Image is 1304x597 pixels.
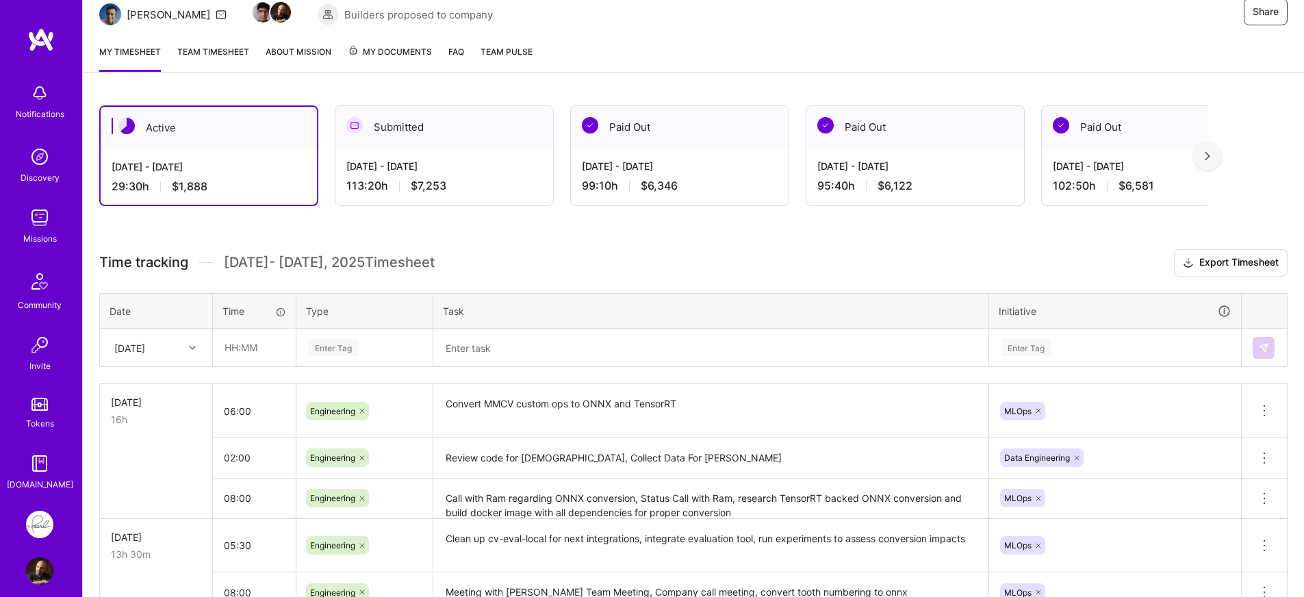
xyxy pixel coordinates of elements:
span: $6,346 [641,179,678,193]
input: HH:MM [214,329,295,366]
input: HH:MM [213,527,296,563]
span: Data Engineering [1004,453,1070,463]
th: Type [296,293,433,329]
textarea: Clean up cv-eval-local for next integrations, integrate evaluation tool, run experiments to asses... [435,520,987,572]
a: Team Member Avatar [254,1,272,24]
i: icon Chevron [189,344,196,351]
span: Builders proposed to company [344,8,493,22]
img: tokens [31,398,48,411]
img: Submit [1258,342,1269,353]
div: Paid Out [1042,106,1260,148]
a: My timesheet [99,45,161,72]
a: About Mission [266,45,331,72]
img: Paid Out [817,117,834,134]
img: right [1205,151,1210,161]
div: 29:30 h [112,179,306,194]
div: [DATE] [114,340,145,355]
div: Time [222,304,286,318]
span: $6,122 [878,179,912,193]
a: User Avatar [23,557,57,585]
div: Community [18,298,62,312]
div: [PERSON_NAME] [127,8,210,22]
a: Team Pulse [481,45,533,72]
span: Engineering [310,540,355,550]
img: Submitted [346,117,363,134]
div: Enter Tag [1001,337,1051,358]
div: 102:50 h [1053,179,1249,193]
img: Pearl: ML Engineering Team [26,511,53,538]
a: FAQ [448,45,464,72]
textarea: Call with Ram regarding ONNX conversion, Status Call with Ram, research TensorRT backed ONNX conv... [435,480,987,518]
div: [DATE] - [DATE] [582,159,778,173]
input: HH:MM [213,393,296,429]
textarea: Review code for [DEMOGRAPHIC_DATA], Collect Data For [PERSON_NAME] [435,440,987,477]
div: Invite [29,359,51,373]
img: Invite [26,331,53,359]
span: Engineering [310,453,355,463]
img: Paid Out [1053,117,1069,134]
th: Task [433,293,989,329]
a: My Documents [348,45,432,72]
div: 16h [111,412,201,427]
div: Discovery [21,170,60,185]
img: teamwork [26,204,53,231]
img: Team Member Avatar [253,2,273,23]
input: HH:MM [213,440,296,476]
span: MLOps [1004,540,1032,550]
div: [DATE] - [DATE] [1053,159,1249,173]
img: Community [23,265,56,298]
div: Paid Out [571,106,789,148]
div: 113:20 h [346,179,542,193]
div: 99:10 h [582,179,778,193]
img: User Avatar [26,557,53,585]
div: [DATE] - [DATE] [112,160,306,174]
div: Submitted [335,106,553,148]
div: [DATE] [111,395,201,409]
img: discovery [26,143,53,170]
a: Team Member Avatar [272,1,290,24]
div: [DATE] - [DATE] [817,159,1013,173]
span: Engineering [310,493,355,503]
input: HH:MM [213,480,296,516]
i: icon Mail [216,9,227,20]
div: Initiative [999,303,1231,319]
span: Engineering [310,406,355,416]
textarea: Convert MMCV custom ops to ONNX and TensorRT [435,385,987,437]
img: bell [26,79,53,107]
span: MLOps [1004,406,1032,416]
span: [DATE] - [DATE] , 2025 Timesheet [224,254,435,271]
span: Share [1253,5,1279,18]
img: Paid Out [582,117,598,134]
div: Missions [23,231,57,246]
img: guide book [26,450,53,477]
i: icon Download [1183,256,1194,270]
div: Active [101,107,317,149]
div: Notifications [16,107,64,121]
div: 95:40 h [817,179,1013,193]
img: Builders proposed to company [317,3,339,25]
img: Active [118,118,135,134]
span: My Documents [348,45,432,60]
button: Export Timesheet [1174,249,1288,277]
div: Tokens [26,416,54,431]
a: Team timesheet [177,45,249,72]
div: [DATE] [111,530,201,544]
img: Team Architect [99,3,121,25]
img: Team Member Avatar [270,2,291,23]
span: $1,888 [172,179,207,194]
div: [DATE] - [DATE] [346,159,542,173]
span: MLOps [1004,493,1032,503]
span: $7,253 [411,179,446,193]
div: 13h 30m [111,547,201,561]
div: Paid Out [806,106,1024,148]
span: $6,581 [1118,179,1154,193]
a: Pearl: ML Engineering Team [23,511,57,538]
img: logo [27,27,55,52]
th: Date [100,293,213,329]
div: [DOMAIN_NAME] [7,477,73,492]
span: Team Pulse [481,47,533,57]
div: Enter Tag [308,337,359,358]
span: Time tracking [99,254,188,271]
